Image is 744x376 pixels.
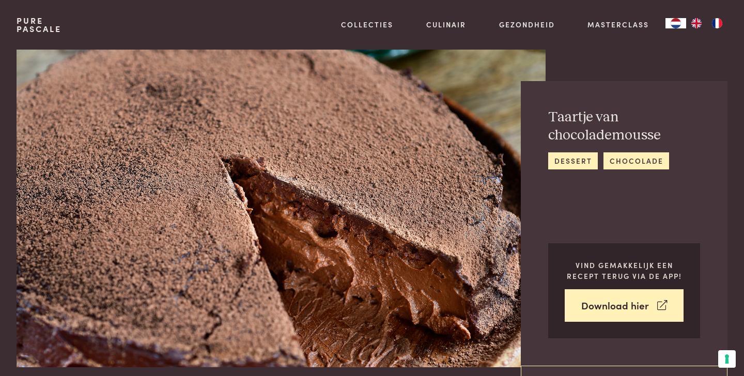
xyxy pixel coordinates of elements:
a: NL [665,18,686,28]
a: PurePascale [17,17,61,33]
a: Collecties [341,19,393,30]
a: chocolade [603,152,669,169]
div: Language [665,18,686,28]
a: Culinair [426,19,466,30]
aside: Language selected: Nederlands [665,18,727,28]
a: Download hier [565,289,684,322]
p: Vind gemakkelijk een recept terug via de app! [565,260,684,281]
a: Masterclass [587,19,649,30]
ul: Language list [686,18,727,28]
a: dessert [548,152,598,169]
button: Uw voorkeuren voor toestemming voor trackingtechnologieën [718,350,736,368]
img: Taartje van chocolademousse [17,50,546,367]
a: FR [707,18,727,28]
a: EN [686,18,707,28]
h2: Taartje van chocolademousse [548,108,700,144]
a: Gezondheid [499,19,555,30]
